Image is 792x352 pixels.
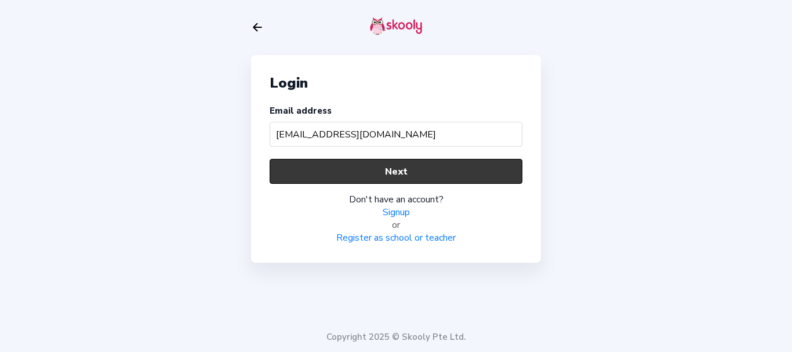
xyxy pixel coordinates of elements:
a: Register as school or teacher [336,231,456,244]
a: Signup [383,206,410,219]
input: Your email address [270,122,522,147]
div: or [270,219,522,231]
button: Next [270,159,522,184]
div: Don't have an account? [270,193,522,206]
button: arrow back outline [251,21,264,34]
div: Login [270,74,522,92]
img: skooly-logo.png [370,17,422,35]
label: Email address [270,105,332,117]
